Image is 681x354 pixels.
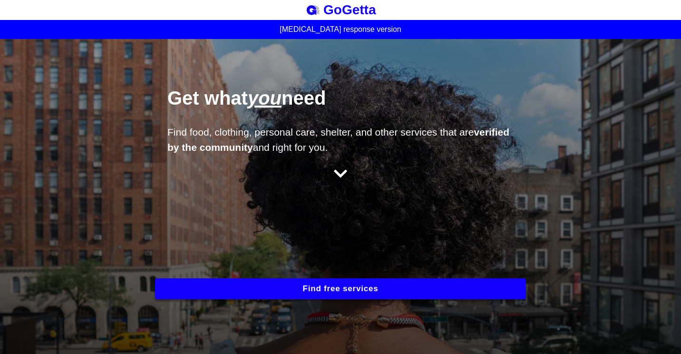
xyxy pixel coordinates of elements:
[167,87,519,121] h1: Get what need
[167,125,514,155] p: Find food, clothing, personal care, shelter, and other services that are and right for you.
[167,127,509,153] strong: verified by the community
[248,88,282,108] span: you
[155,285,526,293] a: Find free services
[155,278,526,299] button: Find free services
